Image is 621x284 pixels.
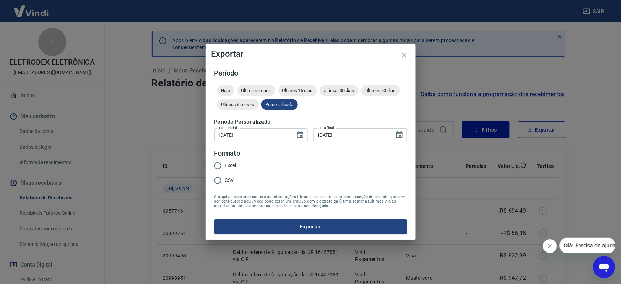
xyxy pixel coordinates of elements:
[361,88,400,93] span: Últimos 90 dias
[293,128,307,142] button: Choose date, selected date is 24 de set de 2025
[261,99,298,110] div: Personalizado
[217,85,234,96] div: Hoje
[318,125,334,130] label: Data final
[214,70,407,77] h5: Período
[214,128,290,141] input: DD/MM/YYYY
[214,194,407,208] span: O arquivo exportado conterá as informações filtradas na tela anterior com exceção do período que ...
[392,128,406,142] button: Choose date, selected date is 25 de set de 2025
[278,85,317,96] div: Últimos 15 dias
[214,148,240,158] legend: Formato
[219,125,237,130] label: Data inicial
[214,119,407,126] h5: Período Personalizado
[225,162,236,169] span: Excel
[214,219,407,234] button: Exportar
[361,85,400,96] div: Últimos 90 dias
[211,50,410,58] h4: Exportar
[237,85,275,96] div: Última semana
[278,88,317,93] span: Últimos 15 dias
[217,102,259,107] span: Últimos 6 meses
[217,99,259,110] div: Últimos 6 meses
[313,128,390,141] input: DD/MM/YYYY
[261,102,298,107] span: Personalizado
[396,47,413,64] button: close
[593,256,615,278] iframe: Botão para abrir a janela de mensagens
[543,239,557,253] iframe: Fechar mensagem
[217,88,234,93] span: Hoje
[560,238,615,253] iframe: Mensagem da empresa
[320,88,359,93] span: Últimos 30 dias
[320,85,359,96] div: Últimos 30 dias
[4,5,59,10] span: Olá! Precisa de ajuda?
[237,88,275,93] span: Última semana
[225,177,234,184] span: CSV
